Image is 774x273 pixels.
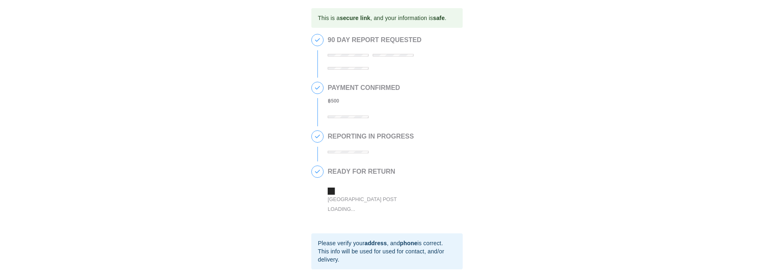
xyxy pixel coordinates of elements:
[312,34,323,46] span: 1
[340,15,370,21] b: secure link
[312,82,323,94] span: 2
[328,133,414,140] h2: REPORTING IN PROGRESS
[328,36,459,44] h2: 90 DAY REPORT REQUESTED
[318,247,456,264] div: This info will be used for used for contact, and/or delivery.
[328,84,400,92] h2: PAYMENT CONFIRMED
[318,239,456,247] div: Please verify your , and is correct.
[328,168,450,175] h2: READY FOR RETURN
[433,15,445,21] b: safe
[400,240,418,246] b: phone
[312,131,323,142] span: 3
[318,11,446,25] div: This is a , and your information is .
[364,240,387,246] b: address
[328,98,339,104] b: ฿ 500
[328,195,414,214] div: [GEOGRAPHIC_DATA] Post Loading...
[312,166,323,177] span: 4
